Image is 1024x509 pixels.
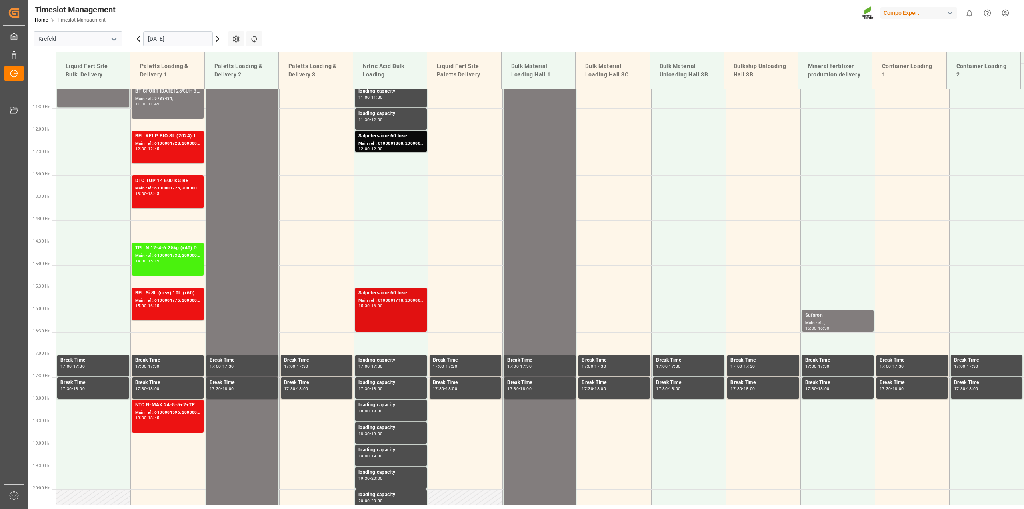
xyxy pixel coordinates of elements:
div: - [146,192,148,195]
span: 15:30 Hr [33,284,49,288]
div: Main ref : 6100001726, 2000001417 [135,185,200,192]
div: 11:30 [371,95,383,99]
div: - [742,364,743,368]
div: Container Loading 2 [953,59,1014,82]
div: 15:15 [148,259,160,263]
span: 16:00 Hr [33,306,49,311]
div: - [966,364,967,368]
div: 11:45 [148,102,160,106]
div: - [742,387,743,390]
div: 17:30 [582,387,593,390]
div: 17:00 [954,364,966,368]
div: Break Time [805,379,870,387]
div: 12:00 [135,147,147,151]
div: - [370,304,371,308]
div: - [221,387,222,390]
span: 13:30 Hr [33,194,49,199]
div: - [146,416,148,420]
div: 17:00 [60,364,72,368]
div: 19:30 [371,454,383,458]
div: - [221,364,222,368]
div: 11:00 [135,102,147,106]
div: loading capacity [358,356,424,364]
div: 18:00 [135,416,147,420]
div: - [370,409,371,413]
div: Liquid Fert Site Bulk Delivery [62,59,124,82]
div: - [370,364,371,368]
div: DTC TOP 14 600 KG BB [135,177,200,185]
span: 14:30 Hr [33,239,49,243]
div: Break Time [582,379,647,387]
div: 17:00 [284,364,296,368]
span: 17:30 Hr [33,374,49,378]
div: 19:30 [358,477,370,480]
div: Break Time [954,356,1019,364]
div: Compo Expert [880,7,957,19]
span: 14:00 Hr [33,217,49,221]
div: 17:30 [433,387,444,390]
div: 17:30 [967,364,978,368]
div: - [519,364,520,368]
div: Salpetersäure 60 lose [358,132,424,140]
div: Main ref : 6100001775, 2000001444 2000001454 [135,297,200,304]
span: 18:00 Hr [33,396,49,400]
div: 17:00 [805,364,817,368]
span: 20:00 Hr [33,486,49,490]
div: loading capacity [358,379,424,387]
div: 18:30 [371,409,383,413]
div: 12:30 [371,147,383,151]
div: 17:30 [730,387,742,390]
div: BFL Si SL (new) 10L (x60) IT,BNLBFL Costi SL 10L (x40) IT,GRBFL K PREMIUM SL 10L (x60) IT-SI [135,289,200,297]
div: 17:00 [507,364,519,368]
input: DD.MM.YYYY [143,31,213,46]
div: TPL N 12-4-6 25kg (x40) D,A,CHFET 6-0-12 KR 25kgx40 DE,AT,FR,ES,ITNTC PREMIUM [DATE] 25kg (x40) D... [135,244,200,252]
div: 17:30 [135,387,147,390]
div: 20:00 [371,477,383,480]
div: - [816,387,818,390]
div: 18:00 [73,387,85,390]
div: - [593,387,594,390]
button: show 0 new notifications [960,4,978,22]
div: 15:30 [358,304,370,308]
div: Main ref : 6100001718, 2000001442 [358,297,424,304]
div: 19:00 [358,454,370,458]
div: 18:00 [967,387,978,390]
div: 17:30 [284,387,296,390]
div: - [370,477,371,480]
span: 19:00 Hr [33,441,49,445]
div: Break Time [656,379,721,387]
div: Container Loading 1 [879,59,940,82]
div: - [146,364,148,368]
div: loading capacity [358,87,424,95]
div: loading capacity [358,491,424,499]
div: 20:30 [371,499,383,503]
span: 11:30 Hr [33,105,49,109]
div: Break Time [60,379,126,387]
button: open menu [108,33,120,45]
img: Screenshot%202023-09-29%20at%2010.02.21.png_1712312052.png [862,6,875,20]
div: - [519,387,520,390]
div: 16:30 [371,304,383,308]
div: 14:30 [135,259,147,263]
span: 16:30 Hr [33,329,49,333]
div: 18:00 [818,387,830,390]
span: 17:00 Hr [33,351,49,356]
div: - [668,364,669,368]
div: - [444,364,446,368]
div: 17:30 [222,364,234,368]
div: loading capacity [358,469,424,477]
div: Nitric Acid Bulk Loading [360,59,421,82]
div: Timeslot Management [35,4,116,16]
div: - [146,102,148,106]
div: Break Time [284,356,349,364]
div: 18:00 [297,387,308,390]
div: BT SPORT [DATE] 25%UH 3M FOL 25 INT MSE;EST MF BS KR 13-40-0 FOL 20 INT MSE;EST PL KR 18-24-5 FOL... [135,87,200,95]
span: 13:00 Hr [33,172,49,176]
div: Paletts Loading & Delivery 1 [137,59,198,82]
div: 12:45 [148,147,160,151]
div: Break Time [582,356,647,364]
div: Break Time [433,356,498,364]
div: 17:30 [60,387,72,390]
input: Type to search/select [34,31,122,46]
div: - [72,387,73,390]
